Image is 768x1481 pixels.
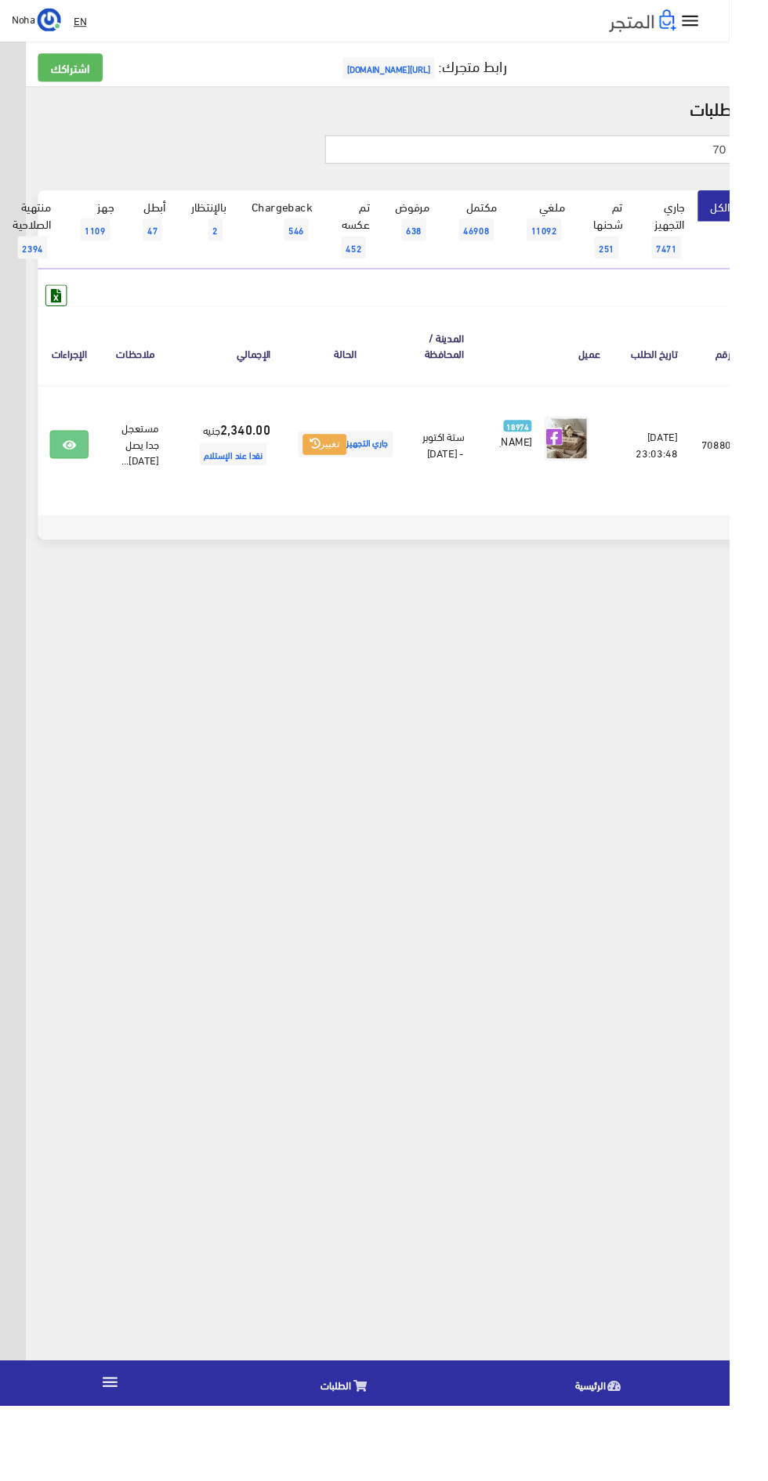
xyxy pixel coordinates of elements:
[67,200,133,265] a: جهز1109
[555,230,592,254] span: 11092
[180,323,298,405] th: اﻹجمالي
[319,457,365,479] button: تغيير
[39,9,64,34] img: ...
[430,406,502,530] td: ستة اكتوبر - [DATE]
[484,230,520,254] span: 46908
[338,1449,370,1468] span: الطلبات
[430,323,502,405] th: المدينة / المحافظة
[360,249,386,273] span: 452
[403,200,466,265] a: مرفوض638
[423,230,449,254] span: 638
[232,1437,500,1477] a: الطلبات
[342,200,403,284] a: تم عكسه452
[106,1447,126,1467] i: 
[574,439,621,486] img: picture
[361,60,458,84] span: [URL][DOMAIN_NAME]
[626,249,652,273] span: 251
[150,230,171,254] span: 47
[106,406,180,530] td: مستعجل جدا يصل [DATE]...
[500,1437,768,1477] a: الرئيسية
[219,230,234,254] span: 2
[71,8,97,36] a: EN
[502,323,646,405] th: عميل
[133,200,188,265] a: أبطل47
[19,249,50,273] span: 2394
[210,467,281,490] span: نقدا عند الإستلام
[686,249,718,273] span: 7471
[642,10,712,34] img: .
[299,230,325,254] span: 546
[531,442,561,456] span: 18974
[466,200,538,265] a: مكتمل46908
[716,11,739,34] i: 
[85,230,116,254] span: 1109
[232,442,285,462] strong: 2,340.00
[188,200,252,265] a: بالإنتظار2
[40,56,108,86] a: اشتراكك
[314,454,414,482] span: جاري التجهيز
[357,54,534,83] a: رابط متجرك:[URL][DOMAIN_NAME]
[13,8,64,33] a: ... Noha
[606,1449,638,1468] span: الرئيسية
[40,323,106,405] th: الإجراءات
[538,200,609,265] a: ملغي11092
[298,323,430,405] th: الحالة
[669,200,735,284] a: جاري التجهيز7471
[252,200,342,265] a: Chargeback546
[13,10,37,30] span: Noha
[609,200,669,284] a: تم شحنها251
[180,406,298,530] td: جنيه
[646,406,726,530] td: [DATE] 23:03:48
[78,12,91,31] u: EN
[106,323,180,405] th: ملاحظات
[527,439,561,473] a: 18974 [PERSON_NAME]
[646,323,726,405] th: تاريخ الطلب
